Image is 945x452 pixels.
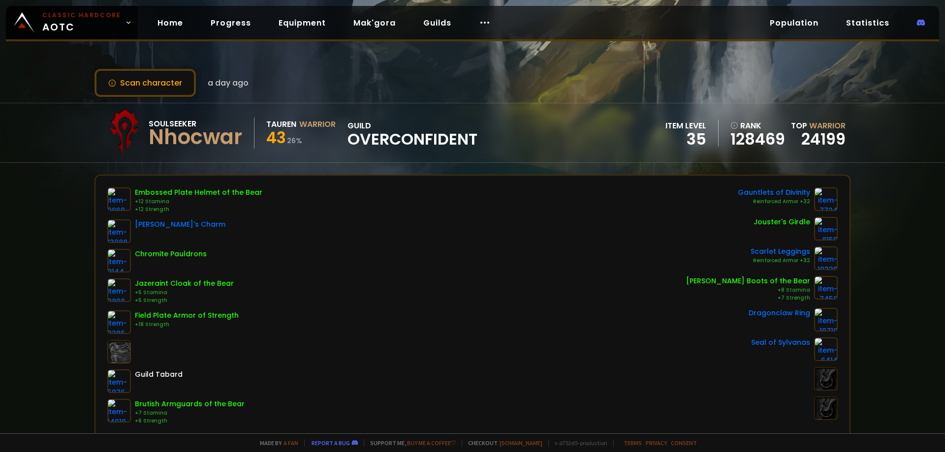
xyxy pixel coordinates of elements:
[738,198,810,206] div: Reinforced Armor +32
[754,217,810,227] div: Jouster's Girdle
[671,439,697,447] a: Consent
[135,310,239,321] div: Field Plate Armor of Strength
[135,417,245,425] div: +6 Strength
[135,399,245,409] div: Brutish Armguards of the Bear
[107,399,131,422] img: item-14910
[42,11,121,20] small: Classic Hardcore
[686,294,810,302] div: +7 Strength
[751,246,810,257] div: Scarlet Leggings
[686,276,810,286] div: [PERSON_NAME] Boots of the Bear
[814,308,838,331] img: item-10710
[150,13,191,33] a: Home
[135,187,262,198] div: Embossed Plate Helmet of the Bear
[135,289,234,297] div: +5 Stamina
[762,13,826,33] a: Population
[107,310,131,334] img: item-9286
[500,439,542,447] a: [DOMAIN_NAME]
[749,308,810,318] div: Dragonclaw Ring
[94,69,196,97] button: Scan character
[135,369,183,380] div: Guild Tabard
[149,118,242,130] div: Soulseeker
[107,187,131,211] img: item-9969
[266,118,296,130] div: Tauren
[42,11,121,34] span: AOTC
[283,439,298,447] a: a fan
[407,439,456,447] a: Buy me a coffee
[462,439,542,447] span: Checkout
[838,13,897,33] a: Statistics
[135,278,234,289] div: Jazeraint Cloak of the Bear
[814,276,838,300] img: item-7458
[801,128,846,150] a: 24199
[287,136,302,146] small: 26 %
[203,13,259,33] a: Progress
[730,120,785,132] div: rank
[107,369,131,393] img: item-5976
[135,297,234,304] div: +5 Strength
[107,219,131,243] img: item-13088
[751,337,810,348] div: Seal of Sylvanas
[299,118,336,130] div: Warrior
[135,198,262,206] div: +12 Stamina
[107,278,131,302] img: item-9898
[751,257,810,265] div: Reinforced Armor +32
[814,217,838,241] img: item-8159
[791,120,846,132] div: Top
[347,132,477,147] span: Overconfident
[347,120,477,147] div: guild
[135,321,239,329] div: +18 Strength
[738,187,810,198] div: Gauntlets of Divinity
[415,13,459,33] a: Guilds
[809,120,846,131] span: Warrior
[107,249,131,272] img: item-8144
[814,337,838,361] img: item-6414
[814,187,838,211] img: item-7724
[135,249,207,259] div: Chromite Pauldrons
[686,286,810,294] div: +8 Stamina
[135,206,262,213] div: +12 Strength
[135,409,245,417] div: +7 Stamina
[254,439,298,447] span: Made by
[646,439,667,447] a: Privacy
[149,130,242,145] div: Nhocwar
[135,219,225,230] div: [PERSON_NAME]'s Charm
[312,439,350,447] a: Report a bug
[665,132,706,147] div: 35
[665,120,706,132] div: item level
[6,6,138,39] a: Classic HardcoreAOTC
[266,126,286,149] span: 43
[548,439,607,447] span: v. d752d5 - production
[814,246,838,270] img: item-10330
[364,439,456,447] span: Support me,
[346,13,404,33] a: Mak'gora
[730,132,785,147] a: 128469
[624,439,642,447] a: Terms
[208,77,249,89] span: a day ago
[271,13,334,33] a: Equipment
